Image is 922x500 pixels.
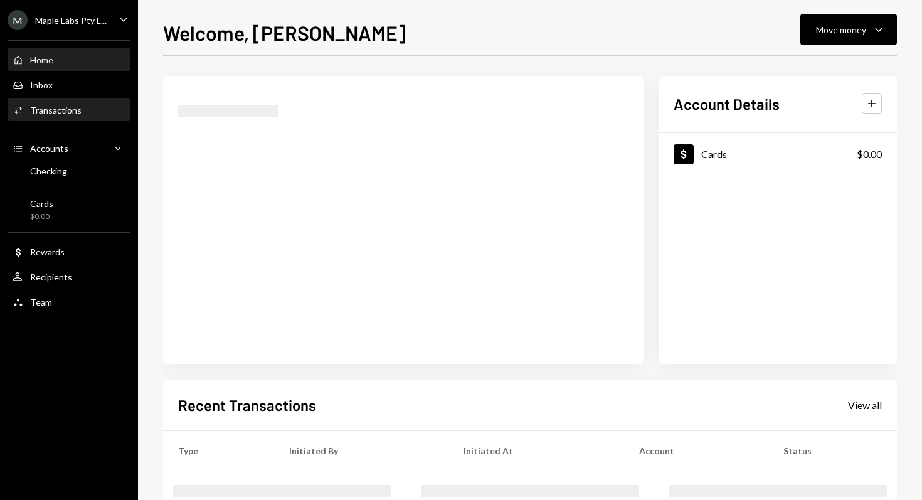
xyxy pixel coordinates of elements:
div: Recipients [30,272,72,282]
div: Team [30,297,52,307]
a: Recipients [8,265,130,288]
div: Inbox [30,80,53,90]
div: $0.00 [857,147,882,162]
div: $0.00 [30,211,53,222]
h2: Account Details [674,93,780,114]
th: Status [768,430,897,471]
th: Type [163,430,274,471]
div: Transactions [30,105,82,115]
a: Transactions [8,98,130,121]
th: Initiated At [448,430,624,471]
div: Maple Labs Pty L... [35,15,107,26]
a: View all [848,398,882,412]
div: Move money [816,23,866,36]
div: Checking [30,166,67,176]
div: M [8,10,28,30]
div: Accounts [30,143,68,154]
a: Cards$0.00 [8,194,130,225]
a: Accounts [8,137,130,159]
div: View all [848,399,882,412]
a: Team [8,290,130,313]
div: Rewards [30,247,65,257]
a: Home [8,48,130,71]
div: — [30,179,67,189]
div: Cards [701,148,727,160]
h1: Welcome, [PERSON_NAME] [163,20,406,45]
div: Cards [30,198,53,209]
div: Home [30,55,53,65]
button: Move money [800,14,897,45]
th: Account [624,430,768,471]
a: Inbox [8,73,130,96]
a: Checking— [8,162,130,192]
a: Cards$0.00 [659,133,897,175]
a: Rewards [8,240,130,263]
h2: Recent Transactions [178,395,316,415]
th: Initiated By [274,430,448,471]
